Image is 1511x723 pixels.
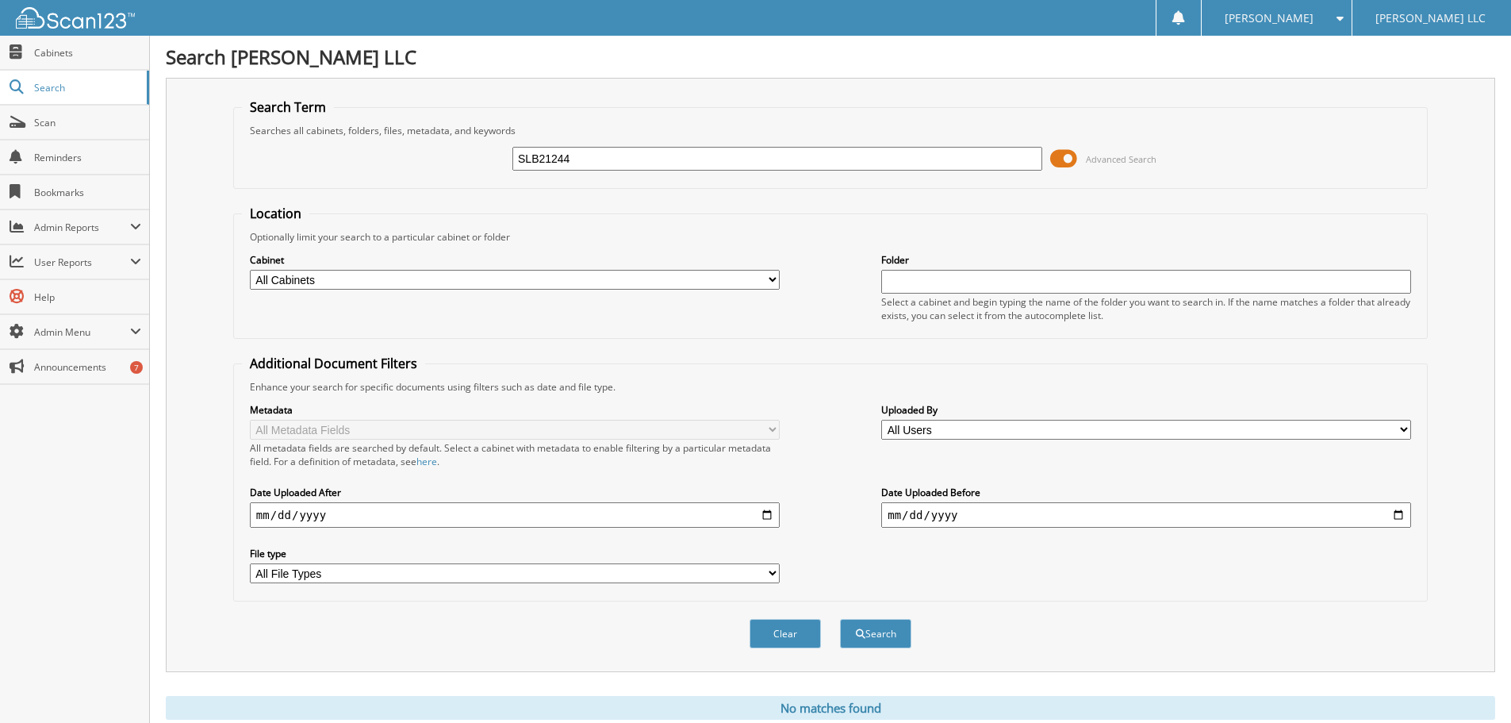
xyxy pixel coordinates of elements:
[250,486,780,499] label: Date Uploaded After
[250,253,780,267] label: Cabinet
[166,696,1495,720] div: No matches found
[34,151,141,164] span: Reminders
[881,403,1411,417] label: Uploaded By
[250,403,780,417] label: Metadata
[34,116,141,129] span: Scan
[34,221,130,234] span: Admin Reports
[881,295,1411,322] div: Select a cabinet and begin typing the name of the folder you want to search in. If the name match...
[881,502,1411,528] input: end
[750,619,821,648] button: Clear
[416,455,437,468] a: here
[34,186,141,199] span: Bookmarks
[881,486,1411,499] label: Date Uploaded Before
[1086,153,1156,165] span: Advanced Search
[130,361,143,374] div: 7
[34,325,130,339] span: Admin Menu
[1375,13,1486,23] span: [PERSON_NAME] LLC
[34,81,139,94] span: Search
[1225,13,1313,23] span: [PERSON_NAME]
[166,44,1495,70] h1: Search [PERSON_NAME] LLC
[34,290,141,304] span: Help
[34,256,130,269] span: User Reports
[34,360,141,374] span: Announcements
[881,253,1411,267] label: Folder
[242,230,1419,244] div: Optionally limit your search to a particular cabinet or folder
[242,380,1419,394] div: Enhance your search for specific documents using filters such as date and file type.
[840,619,911,648] button: Search
[250,502,780,528] input: start
[242,355,425,372] legend: Additional Document Filters
[34,46,141,60] span: Cabinets
[242,98,334,116] legend: Search Term
[250,441,780,468] div: All metadata fields are searched by default. Select a cabinet with metadata to enable filtering b...
[242,205,309,222] legend: Location
[16,7,135,29] img: scan123-logo-white.svg
[250,547,780,560] label: File type
[242,124,1419,137] div: Searches all cabinets, folders, files, metadata, and keywords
